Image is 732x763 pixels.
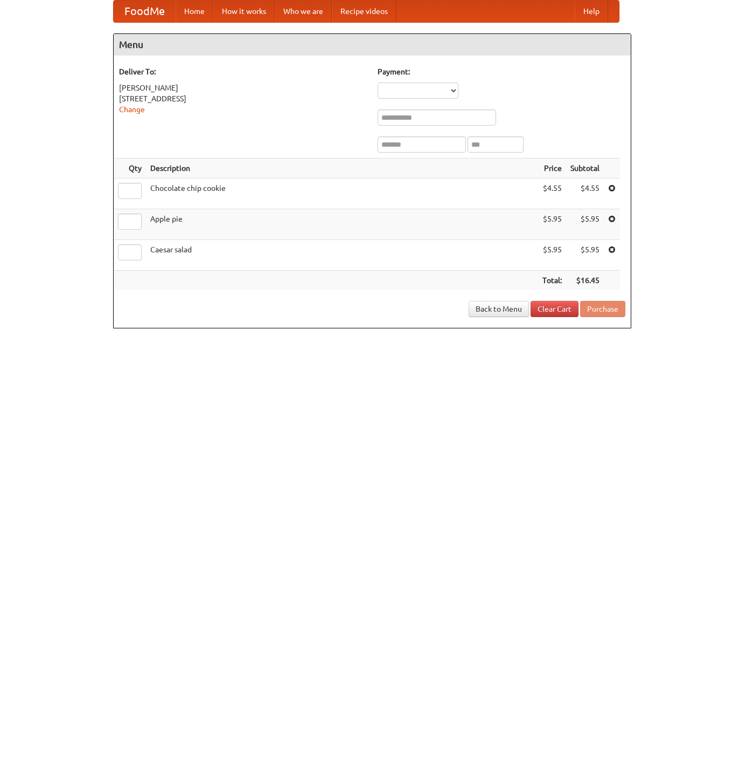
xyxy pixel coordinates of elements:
[114,1,176,22] a: FoodMe
[176,1,213,22] a: Home
[580,301,625,317] button: Purchase
[119,93,367,104] div: [STREET_ADDRESS]
[575,1,608,22] a: Help
[119,83,367,93] div: [PERSON_NAME]
[119,105,145,114] a: Change
[275,1,332,22] a: Who we are
[469,301,529,317] a: Back to Menu
[538,209,566,240] td: $5.95
[538,271,566,291] th: Total:
[566,240,604,271] td: $5.95
[538,159,566,178] th: Price
[378,66,625,77] h5: Payment:
[332,1,396,22] a: Recipe videos
[146,178,538,209] td: Chocolate chip cookie
[538,178,566,209] td: $4.55
[114,159,146,178] th: Qty
[146,240,538,271] td: Caesar salad
[566,159,604,178] th: Subtotal
[119,66,367,77] h5: Deliver To:
[566,271,604,291] th: $16.45
[566,209,604,240] td: $5.95
[114,34,631,56] h4: Menu
[566,178,604,209] td: $4.55
[531,301,578,317] a: Clear Cart
[146,209,538,240] td: Apple pie
[538,240,566,271] td: $5.95
[213,1,275,22] a: How it works
[146,159,538,178] th: Description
